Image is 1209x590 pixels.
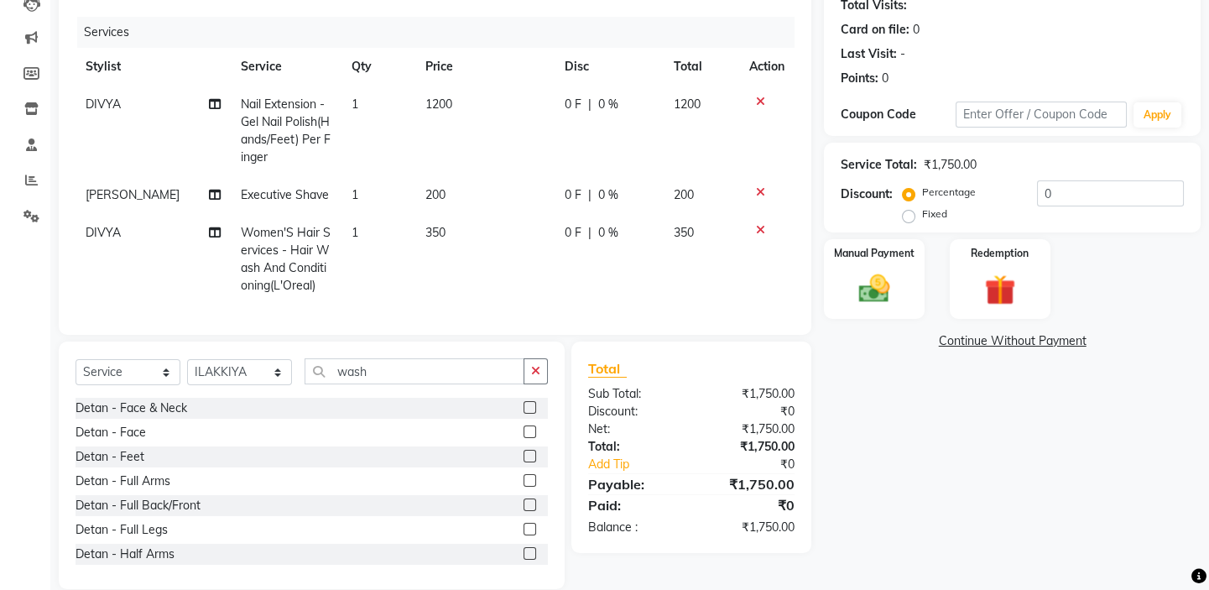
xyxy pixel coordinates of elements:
span: Total [588,360,627,378]
div: Detan - Full Back/Front [76,497,201,514]
div: ₹1,750.00 [691,438,807,456]
span: 1 [352,97,358,112]
div: ₹1,750.00 [691,474,807,494]
div: Sub Total: [576,385,691,403]
span: | [588,96,591,113]
div: Detan - Full Arms [76,473,170,490]
th: Stylist [76,48,231,86]
div: Points: [841,70,878,87]
span: 1 [352,187,358,202]
div: Balance : [576,519,691,536]
div: Last Visit: [841,45,897,63]
div: Discount: [841,185,893,203]
div: Paid: [576,495,691,515]
span: 350 [425,225,446,240]
span: [PERSON_NAME] [86,187,180,202]
span: Women'S Hair Services - Hair Wash And Conditioning(L'Oreal) [241,225,331,293]
input: Enter Offer / Coupon Code [956,102,1127,128]
span: 0 % [598,224,618,242]
div: ₹1,750.00 [691,519,807,536]
a: Continue Without Payment [827,332,1197,350]
div: Coupon Code [841,106,955,123]
div: ₹0 [711,456,807,473]
div: Detan - Feet [76,448,144,466]
div: ₹1,750.00 [924,156,977,174]
th: Action [739,48,795,86]
span: 350 [674,225,694,240]
div: Payable: [576,474,691,494]
div: Total: [576,438,691,456]
div: Discount: [576,403,691,420]
div: - [900,45,905,63]
div: Card on file: [841,21,909,39]
span: 200 [425,187,446,202]
span: DIVYA [86,97,121,112]
span: 0 F [565,96,581,113]
div: Net: [576,420,691,438]
label: Manual Payment [834,246,915,261]
div: Detan - Face [76,424,146,441]
th: Qty [341,48,415,86]
div: Service Total: [841,156,917,174]
label: Redemption [971,246,1029,261]
span: | [588,186,591,204]
th: Service [231,48,341,86]
span: 0 F [565,186,581,204]
label: Percentage [922,185,976,200]
span: | [588,224,591,242]
span: Nail Extension - Gel Nail Polish(Hands/Feet) Per Finger [241,97,331,164]
img: _gift.svg [975,271,1025,310]
span: 1 [352,225,358,240]
span: Executive Shave [241,187,329,202]
span: 1200 [425,97,452,112]
span: 0 % [598,96,618,113]
a: Add Tip [576,456,711,473]
div: ₹0 [691,495,807,515]
th: Disc [555,48,664,86]
div: ₹0 [691,403,807,420]
div: Detan - Face & Neck [76,399,187,417]
th: Price [415,48,555,86]
span: 0 F [565,224,581,242]
div: 0 [913,21,920,39]
span: 200 [674,187,694,202]
img: _cash.svg [849,271,899,306]
span: DIVYA [86,225,121,240]
span: 0 % [598,186,618,204]
div: Services [77,17,807,48]
div: Detan - Half Arms [76,546,175,563]
th: Total [664,48,739,86]
div: ₹1,750.00 [691,385,807,403]
label: Fixed [922,206,947,222]
div: ₹1,750.00 [691,420,807,438]
input: Search or Scan [305,358,524,384]
div: Detan - Full Legs [76,521,168,539]
div: 0 [882,70,889,87]
button: Apply [1133,102,1181,128]
span: 1200 [674,97,701,112]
